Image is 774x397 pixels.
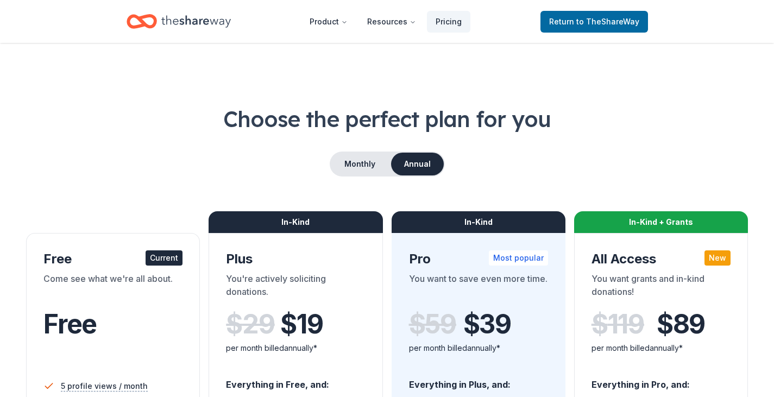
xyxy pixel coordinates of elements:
div: Free [43,250,183,268]
span: Return [549,15,639,28]
div: Plus [226,250,365,268]
div: per month billed annually* [591,342,731,355]
div: You want to save even more time. [409,272,548,303]
span: $ 39 [463,309,511,339]
div: Pro [409,250,548,268]
div: In-Kind + Grants [574,211,748,233]
div: You want grants and in-kind donations! [591,272,731,303]
h1: Choose the perfect plan for you [26,104,748,134]
div: Most popular [489,250,548,266]
a: Returnto TheShareWay [540,11,648,33]
div: Current [146,250,183,266]
div: In-Kind [209,211,382,233]
div: In-Kind [392,211,565,233]
nav: Main [301,9,470,34]
span: Free [43,308,97,340]
div: per month billed annually* [226,342,365,355]
div: Come see what we're all about. [43,272,183,303]
span: 5 profile views / month [61,380,148,393]
button: Annual [391,153,444,175]
div: Everything in Plus, and: [409,369,548,392]
div: per month billed annually* [409,342,548,355]
div: All Access [591,250,731,268]
button: Product [301,11,356,33]
div: Everything in Free, and: [226,369,365,392]
div: Everything in Pro, and: [591,369,731,392]
a: Home [127,9,231,34]
div: New [704,250,731,266]
div: You're actively soliciting donations. [226,272,365,303]
button: Resources [358,11,425,33]
span: to TheShareWay [576,17,639,26]
a: Pricing [427,11,470,33]
span: $ 19 [280,309,323,339]
span: $ 89 [657,309,705,339]
button: Monthly [331,153,389,175]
